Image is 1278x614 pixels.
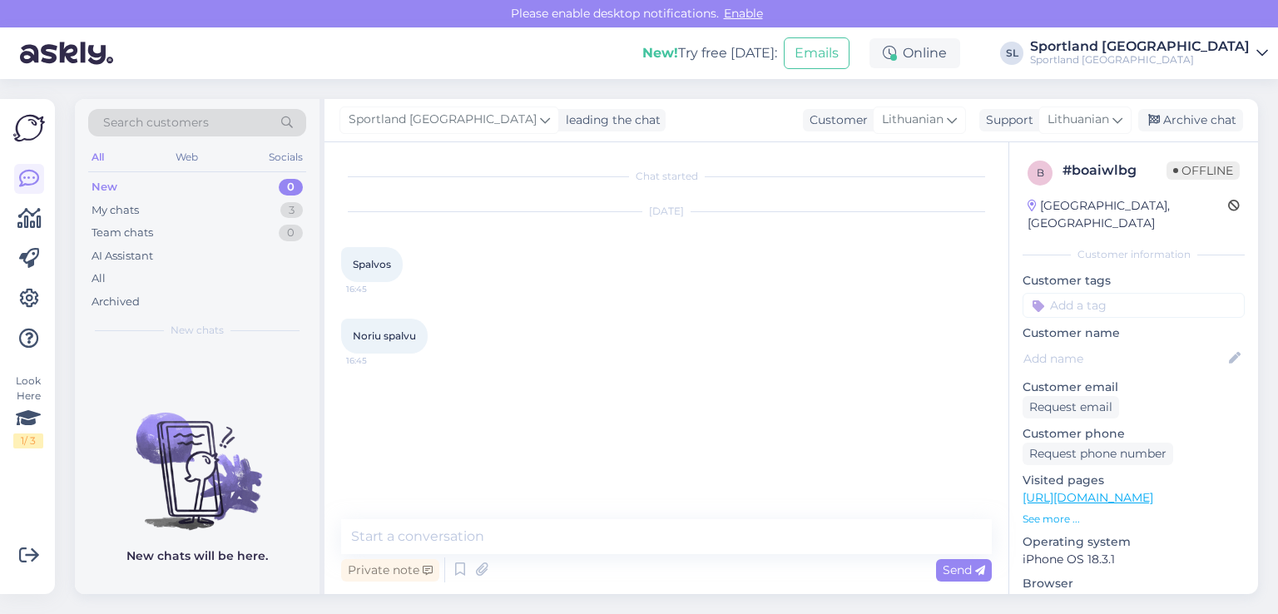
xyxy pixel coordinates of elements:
div: Request phone number [1023,443,1173,465]
p: Safari 18.3 [1023,592,1245,610]
button: Emails [784,37,850,69]
div: Look Here [13,374,43,448]
p: Customer email [1023,379,1245,396]
p: iPhone OS 18.3.1 [1023,551,1245,568]
span: Noriu spalvu [353,329,416,342]
div: 0 [279,225,303,241]
div: New [92,179,117,196]
p: Browser [1023,575,1245,592]
div: [GEOGRAPHIC_DATA], [GEOGRAPHIC_DATA] [1028,197,1228,232]
div: Chat started [341,169,992,184]
div: Online [869,38,960,68]
span: Search customers [103,114,209,131]
p: Customer name [1023,324,1245,342]
div: SL [1000,42,1023,65]
div: 3 [280,202,303,219]
div: leading the chat [559,111,661,129]
div: Request email [1023,396,1119,418]
div: Sportland [GEOGRAPHIC_DATA] [1030,40,1250,53]
span: New chats [171,323,224,338]
div: Private note [341,559,439,582]
span: Offline [1167,161,1240,180]
span: Lithuanian [882,111,944,129]
span: Spalvos [353,258,391,270]
img: No chats [75,383,319,532]
a: Sportland [GEOGRAPHIC_DATA]Sportland [GEOGRAPHIC_DATA] [1030,40,1268,67]
img: Askly Logo [13,112,45,144]
div: Try free [DATE]: [642,43,777,63]
div: Customer information [1023,247,1245,262]
span: b [1037,166,1044,179]
span: Send [943,562,985,577]
div: AI Assistant [92,248,153,265]
span: Lithuanian [1048,111,1109,129]
div: Socials [265,146,306,168]
span: 16:45 [346,354,409,367]
div: Customer [803,111,868,129]
p: See more ... [1023,512,1245,527]
div: My chats [92,202,139,219]
p: Visited pages [1023,472,1245,489]
div: Web [172,146,201,168]
div: Archive chat [1138,109,1243,131]
input: Add a tag [1023,293,1245,318]
p: Operating system [1023,533,1245,551]
b: New! [642,45,678,61]
div: All [88,146,107,168]
div: Archived [92,294,140,310]
span: Enable [719,6,768,21]
div: # boaiwlbg [1063,161,1167,181]
div: Support [979,111,1033,129]
span: Sportland [GEOGRAPHIC_DATA] [349,111,537,129]
p: Customer tags [1023,272,1245,290]
div: 1 / 3 [13,433,43,448]
p: Customer phone [1023,425,1245,443]
p: New chats will be here. [126,547,268,565]
span: 16:45 [346,283,409,295]
div: Team chats [92,225,153,241]
div: Sportland [GEOGRAPHIC_DATA] [1030,53,1250,67]
div: [DATE] [341,204,992,219]
input: Add name [1023,349,1226,368]
div: 0 [279,179,303,196]
div: All [92,270,106,287]
a: [URL][DOMAIN_NAME] [1023,490,1153,505]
